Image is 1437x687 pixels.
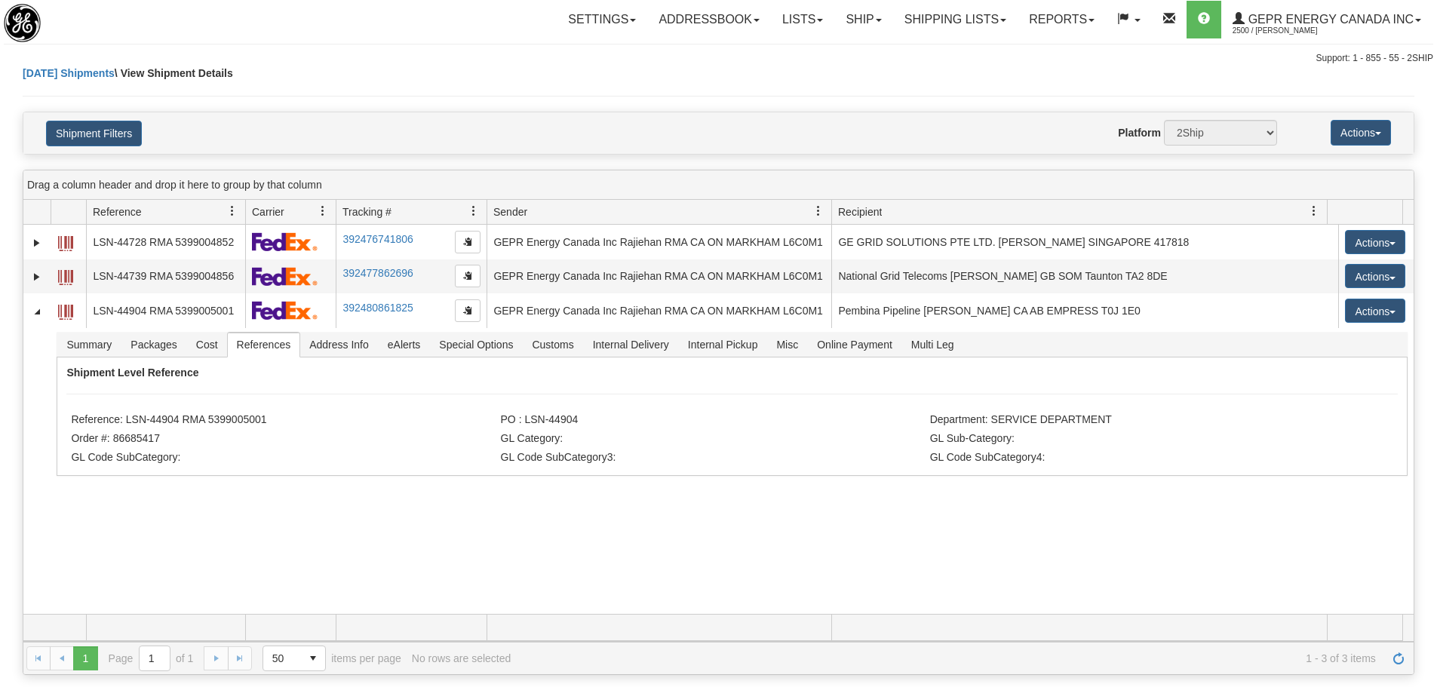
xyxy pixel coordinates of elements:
[252,232,318,251] img: 2 - FedEx Express®
[342,233,413,245] a: 392476741806
[487,200,831,225] th: Press ctrl + space to group
[66,367,198,379] strong: Shipment Level Reference
[252,267,318,286] img: 2 - FedEx Express®
[493,204,527,219] span: Sender
[806,198,831,224] a: Sender filter column settings
[1331,120,1391,146] button: Actions
[252,301,318,320] img: 2 - FedEx Express®
[71,451,496,466] li: GL Code SubCategory:
[1345,299,1405,323] button: Actions
[1345,230,1405,254] button: Actions
[412,652,511,664] div: No rows are selected
[501,432,926,447] li: GL Category:
[29,304,45,319] a: Collapse
[584,333,678,357] span: Internal Delivery
[109,646,194,671] span: Page of 1
[893,1,1018,38] a: Shipping lists
[1386,646,1411,670] a: Refresh
[86,259,245,294] td: LSN-44739 RMA 5399004856
[557,1,647,38] a: Settings
[263,646,401,671] span: items per page
[336,200,487,225] th: Press ctrl + space to group
[23,67,115,79] a: [DATE] Shipments
[4,4,41,42] img: logo2500.jpg
[301,646,325,670] span: select
[834,1,892,38] a: Ship
[455,265,481,287] button: Copy to clipboard
[679,333,767,357] span: Internal Pickup
[831,225,1338,259] td: GE GRID SOLUTIONS PTE LTD. [PERSON_NAME] SINGAPORE 417818
[771,1,834,38] a: Lists
[121,333,186,357] span: Packages
[342,302,413,314] a: 392480861825
[272,651,292,666] span: 50
[647,1,771,38] a: Addressbook
[461,198,487,224] a: Tracking # filter column settings
[930,451,1356,466] li: GL Code SubCategory4:
[1301,198,1327,224] a: Recipient filter column settings
[58,229,73,253] a: Label
[1402,266,1435,420] iframe: chat widget
[930,413,1356,428] li: Department: SERVICE DEPARTMENT
[501,413,926,428] li: PO : LSN-44904
[252,204,284,219] span: Carrier
[902,333,963,357] span: Multi Leg
[1245,13,1414,26] span: GEPR Energy Canada Inc
[245,200,336,225] th: Press ctrl + space to group
[831,293,1338,328] td: Pembina Pipeline [PERSON_NAME] CA AB EMPRESS T0J 1E0
[46,121,142,146] button: Shipment Filters
[140,646,170,670] input: Page 1
[831,259,1338,294] td: National Grid Telecoms [PERSON_NAME] GB SOM Taunton TA2 8DE
[523,333,582,357] span: Customs
[29,235,45,250] a: Expand
[58,263,73,287] a: Label
[71,413,496,428] li: Reference: LSN-44904 RMA 5399005001
[521,652,1376,664] span: 1 - 3 of 3 items
[29,269,45,284] a: Expand
[263,646,326,671] span: Page sizes drop down
[1233,23,1346,38] span: 2500 / [PERSON_NAME]
[767,333,807,357] span: Misc
[1327,200,1402,225] th: Press ctrl + space to group
[23,170,1414,200] div: grid grouping header
[220,198,245,224] a: Reference filter column settings
[51,200,86,225] th: Press ctrl + space to group
[300,333,378,357] span: Address Info
[455,231,481,253] button: Copy to clipboard
[310,198,336,224] a: Carrier filter column settings
[455,299,481,322] button: Copy to clipboard
[187,333,227,357] span: Cost
[501,451,926,466] li: GL Code SubCategory3:
[487,293,831,328] td: GEPR Energy Canada Inc Rajiehan RMA CA ON MARKHAM L6C0M1
[228,333,300,357] span: References
[58,298,73,322] a: Label
[115,67,233,79] span: \ View Shipment Details
[831,200,1327,225] th: Press ctrl + space to group
[57,333,121,357] span: Summary
[487,259,831,294] td: GEPR Energy Canada Inc Rajiehan RMA CA ON MARKHAM L6C0M1
[71,432,496,447] li: Order #: 86685417
[808,333,901,357] span: Online Payment
[1018,1,1106,38] a: Reports
[93,204,142,219] span: Reference
[86,293,245,328] td: LSN-44904 RMA 5399005001
[379,333,430,357] span: eAlerts
[430,333,522,357] span: Special Options
[86,200,245,225] th: Press ctrl + space to group
[930,432,1356,447] li: GL Sub-Category:
[4,52,1433,65] div: Support: 1 - 855 - 55 - 2SHIP
[342,267,413,279] a: 392477862696
[838,204,882,219] span: Recipient
[487,225,831,259] td: GEPR Energy Canada Inc Rajiehan RMA CA ON MARKHAM L6C0M1
[1345,264,1405,288] button: Actions
[342,204,391,219] span: Tracking #
[1221,1,1432,38] a: GEPR Energy Canada Inc 2500 / [PERSON_NAME]
[73,646,97,670] span: Page 1
[86,225,245,259] td: LSN-44728 RMA 5399004852
[1118,125,1161,140] label: Platform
